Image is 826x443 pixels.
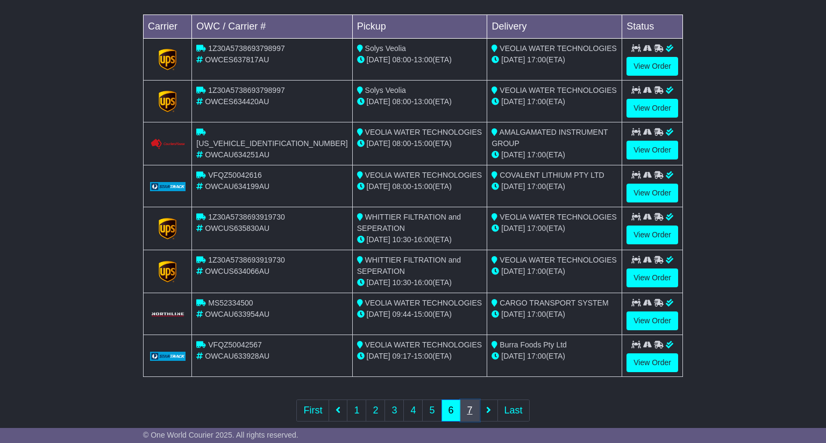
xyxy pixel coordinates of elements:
img: GetCarrierServiceLogo [150,352,186,361]
span: [DATE] [501,150,525,159]
span: 10:30 [393,235,411,244]
div: (ETA) [492,54,617,66]
span: VEOLIA WATER TECHNOLOGIES [365,340,482,349]
span: OWCES634420AU [205,97,269,106]
span: [DATE] [501,267,525,275]
div: - (ETA) [357,181,483,192]
img: Couriers_Please.png [150,139,186,150]
span: CARGO TRANSPORT SYSTEM [500,299,608,307]
span: 08:00 [393,55,411,64]
a: View Order [626,184,678,202]
span: Solys Veolia [365,86,406,95]
a: 5 [422,400,442,422]
span: 16:00 [414,235,432,244]
span: VEOLIA WATER TECHNOLOGIES [365,171,482,179]
span: VEOLIA WATER TECHNOLOGIES [500,213,617,221]
span: [DATE] [367,55,390,64]
div: - (ETA) [357,96,483,107]
span: [DATE] [501,55,525,64]
span: VEOLIA WATER TECHNOLOGIES [365,299,482,307]
a: 6 [442,400,461,422]
a: 7 [460,400,480,422]
span: COVALENT LITHIUM PTY LTD [500,171,604,179]
span: 16:00 [414,278,432,287]
img: GetCarrierServiceLogo [150,311,186,317]
span: [DATE] [367,352,390,360]
a: 4 [403,400,423,422]
a: View Order [626,141,678,159]
div: (ETA) [492,351,617,362]
a: First [296,400,329,422]
div: (ETA) [492,223,617,234]
span: WHITTIER FILTRATION and SEPERATION [357,213,461,233]
span: 17:00 [527,224,546,233]
span: 09:17 [393,352,411,360]
a: View Order [626,226,678,244]
td: Carrier [144,15,192,39]
span: MS52334500 [208,299,253,307]
div: - (ETA) [357,234,483,245]
a: 2 [366,400,385,422]
img: GetCarrierServiceLogo [159,218,177,239]
span: 15:00 [414,352,432,360]
span: OWCAU634199AU [205,182,269,191]
span: Solys Veolia [365,44,406,53]
div: (ETA) [492,149,617,161]
span: OWCAU633954AU [205,310,269,318]
div: - (ETA) [357,277,483,288]
span: 08:00 [393,139,411,148]
span: [DATE] [501,352,525,360]
span: [DATE] [367,97,390,106]
span: 17:00 [527,55,546,64]
span: [DATE] [367,182,390,191]
td: OWC / Carrier # [192,15,352,39]
span: 08:00 [393,97,411,106]
span: 13:00 [414,97,432,106]
span: [DATE] [367,139,390,148]
div: - (ETA) [357,138,483,149]
div: - (ETA) [357,54,483,66]
div: (ETA) [492,266,617,277]
span: VEOLIA WATER TECHNOLOGIES [365,128,482,136]
span: 17:00 [527,310,546,318]
span: 09:44 [393,310,411,318]
img: GetCarrierServiceLogo [150,182,186,192]
span: VEOLIA WATER TECHNOLOGIES [500,44,617,53]
span: 13:00 [414,55,432,64]
span: 17:00 [527,150,546,159]
span: 1Z30A5738693919730 [208,256,284,264]
td: Pickup [352,15,487,39]
span: Burra Foods Pty Ltd [500,340,567,349]
span: OWCAU633928AU [205,352,269,360]
span: [DATE] [367,278,390,287]
span: 15:00 [414,310,432,318]
img: GetCarrierServiceLogo [159,91,177,112]
a: View Order [626,311,678,330]
a: View Order [626,268,678,287]
span: 15:00 [414,139,432,148]
a: 1 [347,400,366,422]
div: (ETA) [492,181,617,192]
span: VFQZ50042567 [208,340,262,349]
a: View Order [626,99,678,118]
td: Delivery [487,15,622,39]
span: [DATE] [367,310,390,318]
span: 1Z30A5738693798997 [208,44,284,53]
span: [DATE] [501,224,525,233]
img: GetCarrierServiceLogo [159,261,177,282]
div: (ETA) [492,96,617,107]
span: [DATE] [501,97,525,106]
span: VEOLIA WATER TECHNOLOGIES [500,86,617,95]
span: [DATE] [501,182,525,191]
span: [DATE] [501,310,525,318]
span: 17:00 [527,267,546,275]
a: View Order [626,57,678,76]
span: OWCES637817AU [205,55,269,64]
span: © One World Courier 2025. All rights reserved. [143,431,298,439]
a: 3 [384,400,404,422]
span: [DATE] [367,235,390,244]
td: Status [622,15,683,39]
span: 10:30 [393,278,411,287]
span: 1Z30A5738693798997 [208,86,284,95]
div: - (ETA) [357,309,483,320]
